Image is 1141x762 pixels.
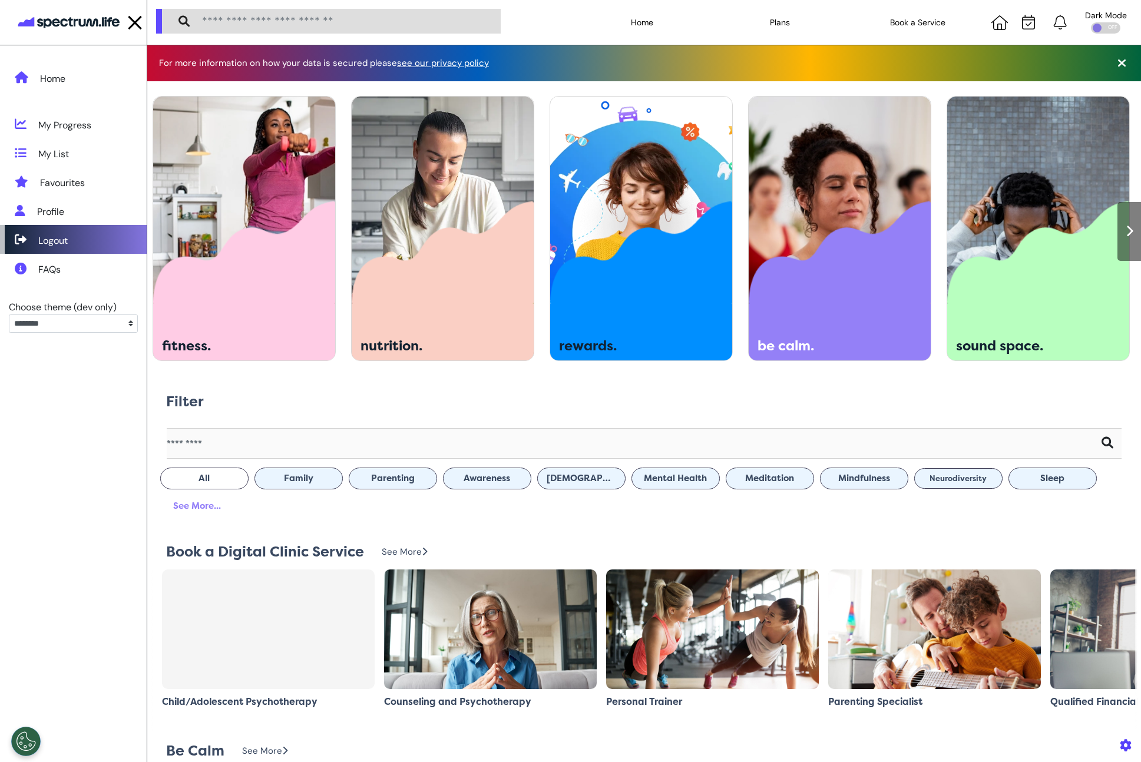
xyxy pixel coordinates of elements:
div: See More [382,545,427,559]
div: be calm. [758,339,885,353]
img: company logo [16,11,122,34]
div: FAQs [38,263,61,277]
img: Counselling+and+Psychotherapy-min.jpg [384,569,597,729]
div: Favourites [40,176,85,190]
div: My List [38,147,69,161]
button: Neurodiversity [914,468,1003,489]
div: Parenting Specialist [828,695,922,709]
div: Choose theme (dev only) [9,300,138,314]
div: See More [242,744,287,758]
div: Dark Mode [1085,11,1127,19]
h2: Be Calm [166,743,224,760]
div: Personal Trainer [606,695,682,709]
button: Mental Health [631,468,720,489]
button: Mindfulness [820,468,908,489]
a: see our privacy policy [397,57,489,69]
div: Home [583,6,701,39]
button: Awareness [443,468,531,489]
div: For more information on how your data is secured please [159,59,501,68]
button: Open Preferences [11,727,41,756]
button: Family [254,468,343,489]
div: fitness. [162,339,289,353]
button: Meditation [726,468,814,489]
img: Personal+Trainer-min.jpeg [606,569,819,729]
div: sound space. [956,339,1083,353]
button: [DEMOGRAPHIC_DATA] Health [537,468,626,489]
div: Logout [38,234,68,248]
h2: Book a Digital Clinic Service [166,544,364,561]
div: See More... [160,495,234,517]
div: Book a Service [859,6,977,39]
div: nutrition. [361,339,488,353]
img: Parenting+Specialist-min.jpeg [828,569,1041,729]
div: Child/Adolescent Psychotherapy [162,695,318,709]
button: Sleep [1008,468,1097,489]
button: Parenting [349,468,437,489]
div: Counseling and Psychotherapy [384,695,531,709]
div: My Progress [38,118,91,132]
div: rewards. [559,339,686,353]
button: All [160,468,249,489]
div: OFF [1091,22,1120,34]
div: Plans [721,6,839,39]
h2: Filter [166,393,204,410]
div: Home [40,72,65,86]
div: Profile [37,205,64,219]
